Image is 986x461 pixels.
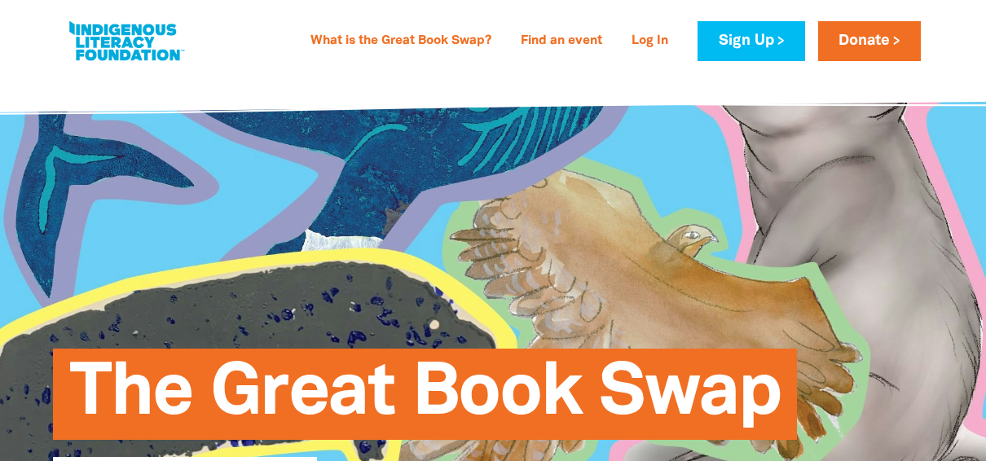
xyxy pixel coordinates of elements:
[301,29,501,55] a: What is the Great Book Swap?
[622,29,678,55] a: Log In
[69,361,781,440] span: The Great Book Swap
[698,21,804,61] a: Sign Up
[511,29,612,55] a: Find an event
[818,21,921,61] a: Donate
